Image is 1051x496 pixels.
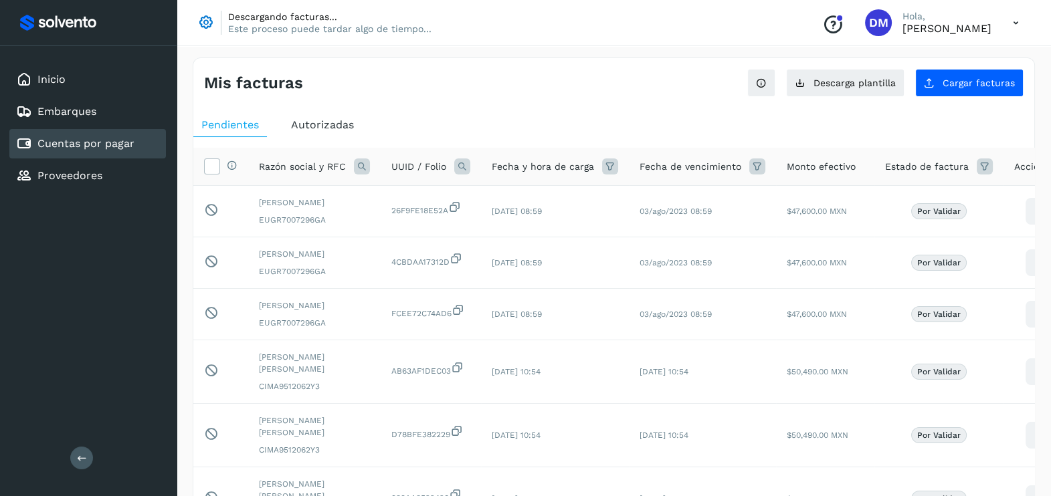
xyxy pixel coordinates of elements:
span: Monto efectivo [787,160,856,174]
span: $47,600.00 MXN [787,207,847,216]
span: [DATE] 08:59 [492,207,542,216]
span: [PERSON_NAME] [PERSON_NAME] [259,351,370,375]
span: EUGR7007296GA [259,317,370,329]
a: Cuentas por pagar [37,137,134,150]
div: Embarques [9,97,166,126]
span: Cargar facturas [943,78,1015,88]
span: Fecha de vencimiento [640,160,741,174]
p: Diego Muriel Perez [902,22,991,35]
span: 26F9FE18E52A [391,201,470,217]
span: [DATE] 08:59 [492,309,542,319]
span: AB63AF1DEC03 [391,361,470,377]
p: Por validar [917,309,961,319]
span: EUGR7007296GA [259,214,370,226]
p: Este proceso puede tardar algo de tiempo... [228,23,432,35]
p: Por validar [917,258,961,267]
span: CIMA9512062Y3 [259,380,370,392]
span: 03/ago/2023 08:59 [640,309,712,319]
span: Estado de factura [885,160,969,174]
div: Inicio [9,65,166,94]
span: EUGR7007296GA [259,265,370,277]
span: 4CBDAA17312D [391,252,470,268]
a: Embarques [37,105,96,118]
span: [DATE] 10:54 [492,367,541,376]
p: Por validar [917,430,961,440]
span: $50,490.00 MXN [787,367,848,376]
span: $47,600.00 MXN [787,309,847,319]
span: [DATE] 10:54 [640,430,688,440]
p: Descargando facturas... [228,11,432,23]
span: $50,490.00 MXN [787,430,848,440]
h4: Mis facturas [204,74,303,93]
p: Hola, [902,11,991,22]
span: [PERSON_NAME] [259,248,370,260]
p: Por validar [917,207,961,216]
span: [PERSON_NAME] [PERSON_NAME] [259,414,370,439]
span: [PERSON_NAME] [259,299,370,312]
span: CIMA9512062Y3 [259,444,370,456]
span: [DATE] 08:59 [492,258,542,267]
span: [DATE] 10:54 [640,367,688,376]
span: Pendientes [201,118,259,131]
p: Por validar [917,367,961,376]
button: Cargar facturas [915,69,1024,97]
div: Proveedores [9,161,166,191]
span: FCEE72C74AD6 [391,303,470,320]
span: [PERSON_NAME] [259,197,370,209]
span: [DATE] 10:54 [492,430,541,440]
div: Cuentas por pagar [9,129,166,158]
span: $47,600.00 MXN [787,258,847,267]
button: Descarga plantilla [786,69,904,97]
span: Autorizadas [291,118,354,131]
span: Descarga plantilla [814,78,896,88]
a: Inicio [37,73,66,86]
span: UUID / Folio [391,160,446,174]
span: 03/ago/2023 08:59 [640,207,712,216]
a: Proveedores [37,169,102,182]
span: 03/ago/2023 08:59 [640,258,712,267]
span: D78BFE382229 [391,424,470,441]
span: Razón social y RFC [259,160,346,174]
span: Fecha y hora de carga [492,160,594,174]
